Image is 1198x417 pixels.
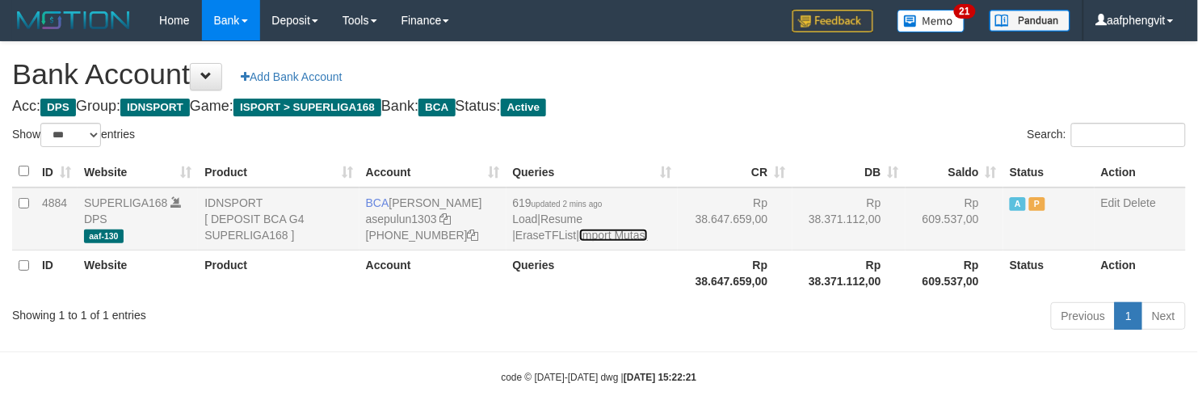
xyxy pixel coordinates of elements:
a: Next [1141,302,1186,330]
img: panduan.png [990,10,1070,32]
a: SUPERLIGA168 [84,196,168,209]
th: Product: activate to sort column ascending [198,156,359,187]
th: ID [36,250,78,296]
a: Edit [1101,196,1120,209]
th: Rp 609.537,00 [906,250,1003,296]
a: Load [513,213,538,225]
td: Rp 609.537,00 [906,187,1003,251]
a: Copy asepulun1303 to clipboard [440,213,452,225]
span: BCA [366,196,389,209]
th: ID: activate to sort column ascending [36,156,78,187]
a: asepulun1303 [366,213,437,225]
th: Action [1095,156,1186,187]
span: IDNSPORT [120,99,190,116]
a: Add Bank Account [230,63,352,91]
a: Resume [540,213,582,225]
img: MOTION_logo.png [12,8,135,32]
td: Rp 38.647.659,00 [678,187,792,251]
th: DB: activate to sort column ascending [792,156,906,187]
td: IDNSPORT [ DEPOSIT BCA G4 SUPERLIGA168 ] [198,187,359,251]
a: Import Mutasi [579,229,648,242]
td: 4884 [36,187,78,251]
td: Rp 38.371.112,00 [792,187,906,251]
th: Website: activate to sort column ascending [78,156,198,187]
span: 619 [513,196,603,209]
th: Product [198,250,359,296]
h4: Acc: Group: Game: Bank: Status: [12,99,1186,115]
th: Saldo: activate to sort column ascending [906,156,1003,187]
label: Search: [1028,123,1186,147]
span: BCA [418,99,455,116]
th: Account: activate to sort column ascending [359,156,507,187]
h1: Bank Account [12,58,1186,91]
span: Active [1010,197,1026,211]
th: Action [1095,250,1186,296]
a: EraseTFList [515,229,576,242]
img: Button%20Memo.svg [897,10,965,32]
select: Showentries [40,123,101,147]
th: CR: activate to sort column ascending [678,156,792,187]
th: Queries [507,250,679,296]
img: Feedback.jpg [792,10,873,32]
th: Status [1003,250,1095,296]
strong: [DATE] 15:22:21 [624,372,696,383]
td: [PERSON_NAME] [PHONE_NUMBER] [359,187,507,251]
input: Search: [1071,123,1186,147]
span: DPS [40,99,76,116]
span: ISPORT > SUPERLIGA168 [233,99,381,116]
a: Previous [1051,302,1116,330]
th: Rp 38.647.659,00 [678,250,792,296]
span: aaf-130 [84,230,124,243]
label: Show entries [12,123,135,147]
span: updated 2 mins ago [532,200,603,208]
a: 1 [1115,302,1142,330]
small: code © [DATE]-[DATE] dwg | [502,372,697,383]
span: Paused [1029,197,1045,211]
th: Rp 38.371.112,00 [792,250,906,296]
a: Copy 4062281875 to clipboard [468,229,479,242]
th: Account [359,250,507,296]
th: Queries: activate to sort column ascending [507,156,679,187]
span: 21 [954,4,976,19]
th: Status [1003,156,1095,187]
td: DPS [78,187,198,251]
span: Active [501,99,547,116]
div: Showing 1 to 1 of 1 entries [12,301,487,323]
th: Website [78,250,198,296]
span: | | | [513,196,649,242]
a: Delete [1124,196,1156,209]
